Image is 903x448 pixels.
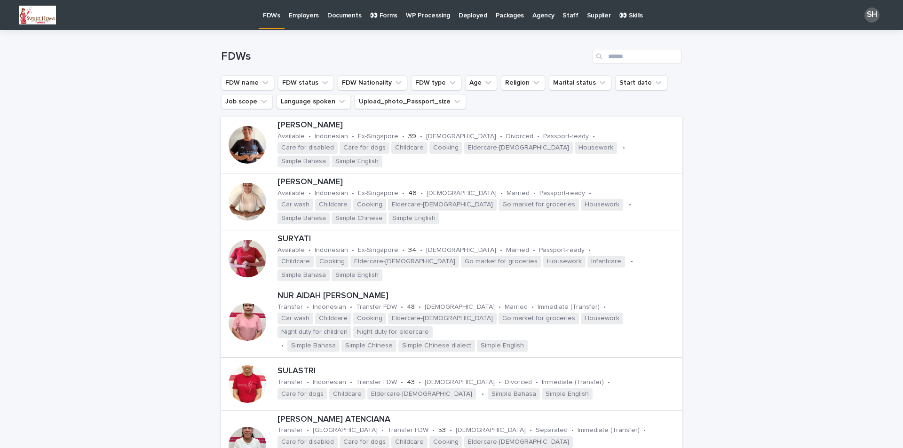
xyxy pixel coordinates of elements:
[277,177,678,188] p: [PERSON_NAME]
[352,246,354,254] p: •
[536,426,568,434] p: Separated
[450,426,452,434] p: •
[477,340,528,352] span: Simple English
[864,8,879,23] div: SH
[277,246,305,254] p: Available
[530,426,532,434] p: •
[277,133,305,141] p: Available
[313,426,378,434] p: [GEOGRAPHIC_DATA]
[542,378,604,386] p: Immediate (Transfer)
[277,142,338,154] span: Care for disabled
[426,246,496,254] p: [DEMOGRAPHIC_DATA]
[456,426,526,434] p: [DEMOGRAPHIC_DATA]
[277,94,351,109] button: Language spoken
[402,246,404,254] p: •
[307,303,309,311] p: •
[340,142,389,154] span: Care for dogs
[643,426,646,434] p: •
[589,189,591,197] p: •
[277,388,327,400] span: Care for dogs
[277,234,678,244] p: SURYATI
[315,313,351,324] span: Childcare
[277,378,303,386] p: Transfer
[538,303,600,311] p: Immediate (Transfer)
[537,133,539,141] p: •
[353,313,386,324] span: Cooking
[593,49,682,64] input: Search
[315,246,348,254] p: Indonesian
[542,388,593,400] span: Simple English
[578,426,640,434] p: Immediate (Transfer)
[309,246,311,254] p: •
[356,378,397,386] p: Transfer FDW
[221,358,682,411] a: SULASTRITransfer•Indonesian•Transfer FDW•43•[DEMOGRAPHIC_DATA]•Divorced•Immediate (Transfer)•Care...
[419,378,421,386] p: •
[313,378,346,386] p: Indonesian
[500,189,503,197] p: •
[407,303,415,311] p: 48
[358,133,398,141] p: Ex-Singapore
[464,142,573,154] span: Eldercare-[DEMOGRAPHIC_DATA]
[350,303,352,311] p: •
[581,199,623,211] span: Housework
[329,388,365,400] span: Childcare
[539,246,585,254] p: Passport-ready
[402,189,404,197] p: •
[408,189,417,197] p: 46
[408,246,416,254] p: 34
[543,133,589,141] p: Passport-ready
[461,256,541,267] span: Go market for groceries
[507,189,530,197] p: Married
[338,75,407,90] button: FDW Nationality
[438,426,446,434] p: 53
[315,133,348,141] p: Indonesian
[277,199,313,211] span: Car wash
[341,340,396,352] span: Simple Chinese
[588,246,591,254] p: •
[309,133,311,141] p: •
[575,142,617,154] span: Housework
[429,436,462,448] span: Cooking
[277,269,330,281] span: Simple Bahasa
[221,50,589,63] h1: FDWs
[608,378,610,386] p: •
[603,303,606,311] p: •
[407,378,415,386] p: 43
[425,378,495,386] p: [DEMOGRAPHIC_DATA]
[277,212,330,224] span: Simple Bahasa
[307,378,309,386] p: •
[506,133,533,141] p: Divorced
[420,133,422,141] p: •
[432,426,435,434] p: •
[505,378,532,386] p: Divorced
[549,75,611,90] button: Marital status
[388,199,497,211] span: Eldercare-[DEMOGRAPHIC_DATA]
[277,366,678,377] p: SULASTRI
[353,199,386,211] span: Cooking
[499,313,579,324] span: Go market for groceries
[623,144,625,152] p: •
[316,256,349,267] span: Cooking
[277,291,678,301] p: NUR AIDAH [PERSON_NAME]
[398,340,475,352] span: Simple Chinese dialect
[355,94,466,109] button: Upload_photo_Passport_size
[281,342,284,350] p: •
[427,189,497,197] p: [DEMOGRAPHIC_DATA]
[533,246,535,254] p: •
[419,303,421,311] p: •
[631,258,633,266] p: •
[388,212,439,224] span: Simple English
[464,436,573,448] span: Eldercare-[DEMOGRAPHIC_DATA]
[221,287,682,358] a: NUR AIDAH [PERSON_NAME]Transfer•Indonesian•Transfer FDW•48•[DEMOGRAPHIC_DATA]•Married•Immediate (...
[221,230,682,287] a: SURYATIAvailable•Indonesian•Ex-Singapore•34•[DEMOGRAPHIC_DATA]•Married•Passport-ready•ChildcareCo...
[587,256,625,267] span: Infantcare
[352,189,354,197] p: •
[332,156,382,167] span: Simple English
[629,201,631,209] p: •
[277,436,338,448] span: Care for disabled
[429,142,462,154] span: Cooking
[332,212,387,224] span: Simple Chinese
[500,246,502,254] p: •
[536,378,538,386] p: •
